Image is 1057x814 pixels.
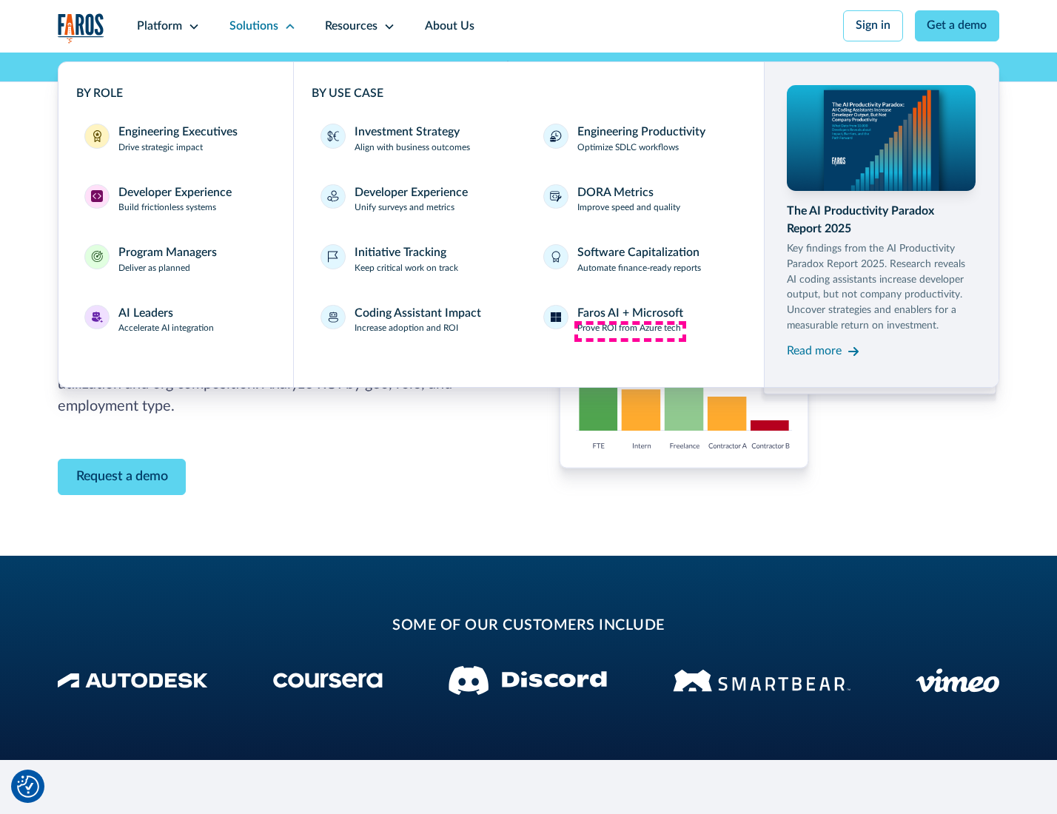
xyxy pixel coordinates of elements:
[325,18,377,36] div: Resources
[355,141,470,155] p: Align with business outcomes
[355,322,458,335] p: Increase adoption and ROI
[534,175,745,224] a: DORA MetricsImprove speed and quality
[76,235,276,284] a: Program ManagersProgram ManagersDeliver as planned
[355,124,460,141] div: Investment Strategy
[534,235,745,284] a: Software CapitalizationAutomate finance-ready reports
[449,666,607,695] img: Discord logo
[312,296,523,345] a: Coding Assistant ImpactIncrease adoption and ROI
[91,251,103,263] img: Program Managers
[175,615,882,637] h2: some of our customers include
[118,305,173,323] div: AI Leaders
[273,673,383,688] img: Coursera Logo
[355,201,454,215] p: Unify surveys and metrics
[118,244,217,262] div: Program Managers
[577,124,705,141] div: Engineering Productivity
[843,10,903,41] a: Sign in
[534,296,745,345] a: Faros AI + MicrosoftProve ROI from Azure tech
[58,459,187,495] a: Contact Modal
[118,141,203,155] p: Drive strategic impact
[312,235,523,284] a: Initiative TrackingKeep critical work on track
[118,124,238,141] div: Engineering Executives
[118,322,214,335] p: Accelerate AI integration
[577,305,683,323] div: Faros AI + Microsoft
[58,53,1000,388] nav: Solutions
[58,673,208,688] img: Autodesk Logo
[76,115,276,164] a: Engineering ExecutivesEngineering ExecutivesDrive strategic impact
[17,776,39,798] img: Revisit consent button
[137,18,182,36] div: Platform
[76,85,276,103] div: BY ROLE
[577,141,679,155] p: Optimize SDLC workflows
[787,241,975,334] p: Key findings from the AI Productivity Paradox Report 2025. Research reveals AI coding assistants ...
[91,312,103,323] img: AI Leaders
[229,18,278,36] div: Solutions
[118,262,190,275] p: Deliver as planned
[312,85,746,103] div: BY USE CASE
[58,13,105,44] a: home
[577,201,680,215] p: Improve speed and quality
[58,13,105,44] img: Logo of the analytics and reporting company Faros.
[787,203,975,238] div: The AI Productivity Paradox Report 2025
[577,262,701,275] p: Automate finance-ready reports
[118,201,216,215] p: Build frictionless systems
[91,190,103,202] img: Developer Experience
[312,115,523,164] a: Investment StrategyAlign with business outcomes
[17,776,39,798] button: Cookie Settings
[915,10,1000,41] a: Get a demo
[355,184,468,202] div: Developer Experience
[76,175,276,224] a: Developer ExperienceDeveloper ExperienceBuild frictionless systems
[673,667,850,694] img: Smartbear Logo
[787,85,975,363] a: The AI Productivity Paradox Report 2025Key findings from the AI Productivity Paradox Report 2025....
[916,668,999,693] img: Vimeo logo
[355,244,446,262] div: Initiative Tracking
[355,262,458,275] p: Keep critical work on track
[76,296,276,345] a: AI LeadersAI LeadersAccelerate AI integration
[577,322,681,335] p: Prove ROI from Azure tech
[91,130,103,142] img: Engineering Executives
[577,184,654,202] div: DORA Metrics
[787,343,842,360] div: Read more
[534,115,745,164] a: Engineering ProductivityOptimize SDLC workflows
[355,305,481,323] div: Coding Assistant Impact
[118,184,232,202] div: Developer Experience
[577,244,699,262] div: Software Capitalization
[312,175,523,224] a: Developer ExperienceUnify surveys and metrics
